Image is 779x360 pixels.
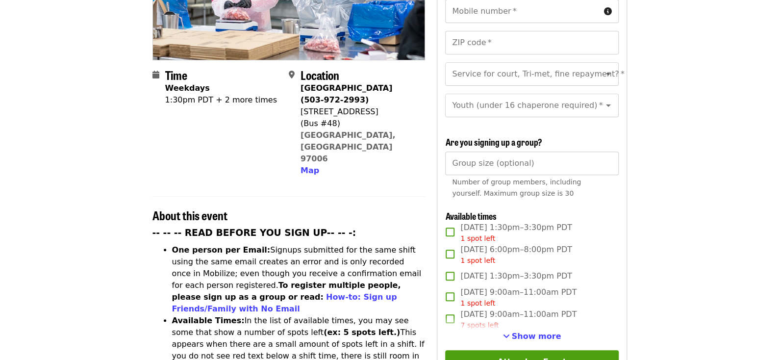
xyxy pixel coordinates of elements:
[152,70,159,79] i: calendar icon
[602,67,615,81] button: Open
[152,228,356,238] strong: -- -- -- READ BEFORE YOU SIGN UP-- -- -:
[301,66,339,83] span: Location
[289,70,295,79] i: map-marker-alt icon
[445,135,542,148] span: Are you signing up a group?
[172,292,397,313] a: How-to: Sign up Friends/Family with No Email
[512,332,561,341] span: Show more
[460,321,499,329] span: 7 spots left
[460,270,572,282] span: [DATE] 1:30pm–3:30pm PDT
[460,234,495,242] span: 1 spot left
[172,281,401,302] strong: To register multiple people, please sign up as a group or read:
[460,244,572,266] span: [DATE] 6:00pm–8:00pm PDT
[301,165,319,177] button: Map
[324,328,400,337] strong: (ex: 5 spots left.)
[301,83,392,104] strong: [GEOGRAPHIC_DATA] (503-972-2993)
[604,7,612,16] i: circle-info icon
[165,94,277,106] div: 1:30pm PDT + 2 more times
[165,66,187,83] span: Time
[301,166,319,175] span: Map
[445,31,618,54] input: ZIP code
[602,99,615,112] button: Open
[152,206,227,224] span: About this event
[165,83,210,93] strong: Weekdays
[301,118,417,129] div: (Bus #48)
[452,178,581,197] span: Number of group members, including yourself. Maximum group size is 30
[460,309,577,331] span: [DATE] 9:00am–11:00am PDT
[301,130,396,163] a: [GEOGRAPHIC_DATA], [GEOGRAPHIC_DATA] 97006
[172,244,426,315] li: Signups submitted for the same shift using the same email creates an error and is only recorded o...
[460,299,495,307] span: 1 spot left
[301,106,417,118] div: [STREET_ADDRESS]
[460,222,572,244] span: [DATE] 1:30pm–3:30pm PDT
[503,331,561,342] button: See more timeslots
[445,209,496,222] span: Available times
[172,316,245,325] strong: Available Times:
[460,286,577,309] span: [DATE] 9:00am–11:00am PDT
[172,245,271,255] strong: One person per Email:
[460,257,495,264] span: 1 spot left
[445,152,618,175] input: [object Object]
